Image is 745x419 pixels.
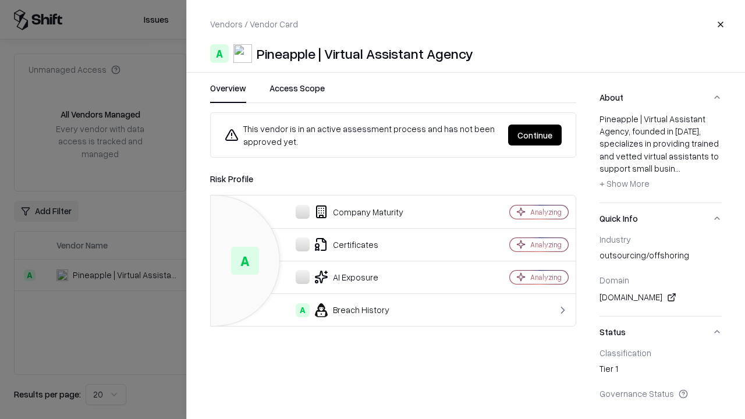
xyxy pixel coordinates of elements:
div: Quick Info [599,234,722,316]
button: + Show More [599,175,650,193]
button: Continue [508,125,562,145]
div: Company Maturity [220,205,469,219]
div: Industry [599,234,722,244]
div: Classification [599,347,722,358]
div: Certificates [220,237,469,251]
div: Pineapple | Virtual Assistant Agency, founded in [DATE], specializes in providing trained and vet... [599,113,722,193]
div: A [231,247,259,275]
div: About [599,113,722,203]
img: Pineapple | Virtual Assistant Agency [233,44,252,63]
div: This vendor is in an active assessment process and has not been approved yet. [225,122,499,148]
p: Vendors / Vendor Card [210,18,298,30]
div: Pineapple | Virtual Assistant Agency [257,44,473,63]
span: ... [675,163,680,173]
div: Analyzing [530,240,562,250]
div: Governance Status [599,388,722,399]
div: Domain [599,275,722,285]
div: Breach History [220,303,469,317]
span: + Show More [599,178,650,189]
div: A [296,303,310,317]
div: Analyzing [530,207,562,217]
div: Tier 1 [599,363,722,379]
button: Quick Info [599,203,722,234]
div: outsourcing/offshoring [599,249,722,265]
button: Overview [210,82,246,103]
div: A [210,44,229,63]
button: About [599,82,722,113]
div: Analyzing [530,272,562,282]
button: Access Scope [269,82,325,103]
div: [DOMAIN_NAME] [599,290,722,304]
div: Risk Profile [210,172,576,186]
div: AI Exposure [220,270,469,284]
button: Status [599,317,722,347]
